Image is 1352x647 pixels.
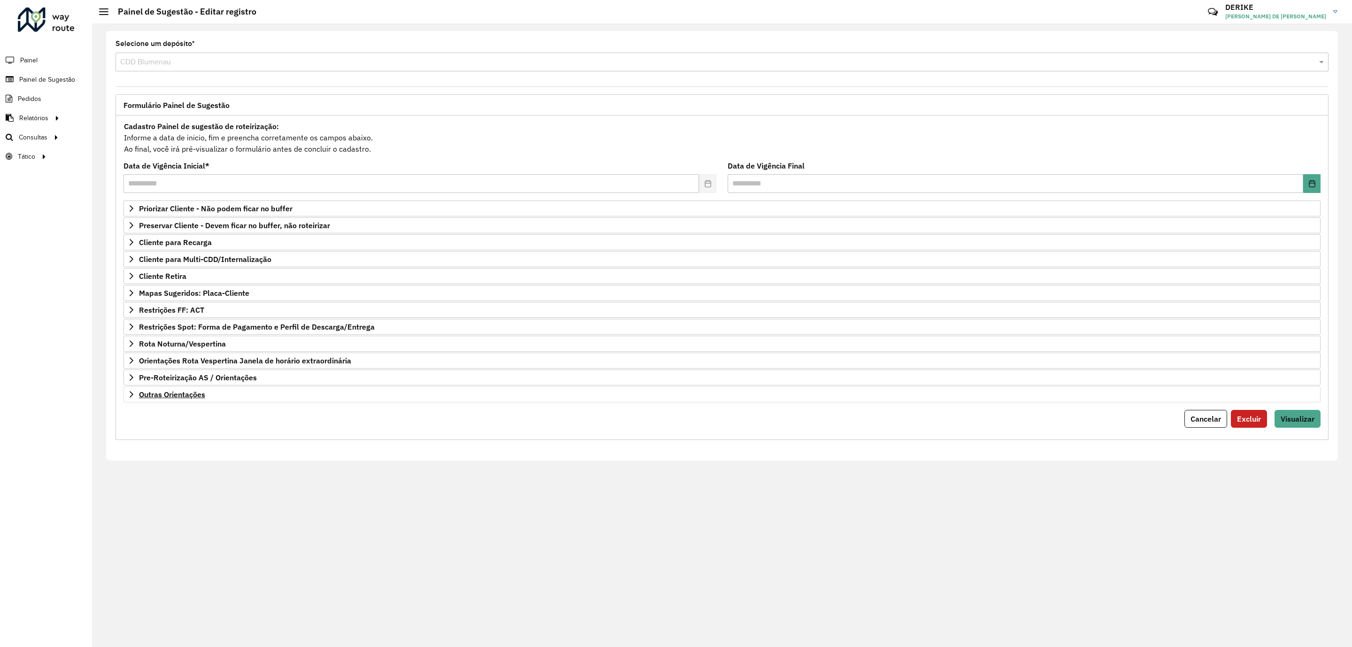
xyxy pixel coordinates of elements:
[18,94,41,104] span: Pedidos
[728,160,805,171] label: Data de Vigência Final
[123,319,1321,335] a: Restrições Spot: Forma de Pagamento e Perfil de Descarga/Entrega
[115,38,195,49] label: Selecione um depósito
[123,268,1321,284] a: Cliente Retira
[1303,174,1321,193] button: Choose Date
[123,336,1321,352] a: Rota Noturna/Vespertina
[123,285,1321,301] a: Mapas Sugeridos: Placa-Cliente
[123,370,1321,385] a: Pre-Roteirização AS / Orientações
[123,302,1321,318] a: Restrições FF: ACT
[1237,414,1261,424] span: Excluir
[1225,3,1326,12] h3: DERIKE
[139,357,351,364] span: Orientações Rota Vespertina Janela de horário extraordinária
[123,200,1321,216] a: Priorizar Cliente - Não podem ficar no buffer
[19,113,48,123] span: Relatórios
[123,251,1321,267] a: Cliente para Multi-CDD/Internalização
[108,7,256,17] h2: Painel de Sugestão - Editar registro
[123,120,1321,155] div: Informe a data de inicio, fim e preencha corretamente os campos abaixo. Ao final, você irá pré-vi...
[123,101,230,109] span: Formulário Painel de Sugestão
[18,152,35,162] span: Tático
[1191,414,1221,424] span: Cancelar
[123,217,1321,233] a: Preservar Cliente - Devem ficar no buffer, não roteirizar
[20,55,38,65] span: Painel
[139,374,257,381] span: Pre-Roteirização AS / Orientações
[1231,410,1267,428] button: Excluir
[123,160,209,171] label: Data de Vigência Inicial
[19,132,47,142] span: Consultas
[139,306,204,314] span: Restrições FF: ACT
[139,391,205,398] span: Outras Orientações
[139,239,212,246] span: Cliente para Recarga
[1275,410,1321,428] button: Visualizar
[123,353,1321,369] a: Orientações Rota Vespertina Janela de horário extraordinária
[123,386,1321,402] a: Outras Orientações
[1203,2,1223,22] a: Contato Rápido
[139,272,186,280] span: Cliente Retira
[1184,410,1227,428] button: Cancelar
[139,205,292,212] span: Priorizar Cliente - Não podem ficar no buffer
[124,122,279,131] strong: Cadastro Painel de sugestão de roteirização:
[139,222,330,229] span: Preservar Cliente - Devem ficar no buffer, não roteirizar
[139,255,271,263] span: Cliente para Multi-CDD/Internalização
[123,234,1321,250] a: Cliente para Recarga
[1281,414,1314,424] span: Visualizar
[1225,12,1326,21] span: [PERSON_NAME] DE [PERSON_NAME]
[139,340,226,347] span: Rota Noturna/Vespertina
[139,289,249,297] span: Mapas Sugeridos: Placa-Cliente
[19,75,75,85] span: Painel de Sugestão
[139,323,375,331] span: Restrições Spot: Forma de Pagamento e Perfil de Descarga/Entrega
